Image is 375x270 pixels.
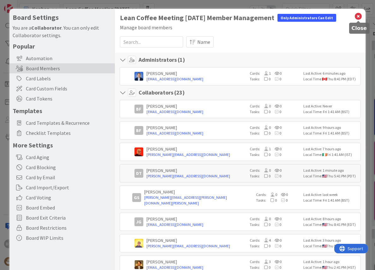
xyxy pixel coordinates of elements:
div: Local Time: Fri 1:41 AM (BST) [303,198,359,203]
div: Tasks: [250,76,300,82]
h4: Administrators [139,56,185,63]
div: Tasks: [250,243,300,249]
span: 0 [260,174,271,178]
span: 0 [277,192,288,197]
div: [PERSON_NAME] [144,189,253,195]
div: [PERSON_NAME] [146,103,247,109]
span: 3 [260,259,271,264]
span: 0 [266,198,277,203]
div: Last Active: 8 hours ago [303,216,359,222]
img: ie.png [322,153,326,156]
span: Card Templates & Recurrence [26,119,112,127]
div: [PERSON_NAME] [146,238,247,243]
div: Board WIP Limits [9,233,115,243]
div: Card Aging [9,152,115,162]
div: Last Active: 7 hours ago [303,146,359,152]
div: [PERSON_NAME] [146,216,247,222]
h5: Popular [13,42,112,50]
span: 0 [260,152,271,157]
span: 0 [271,104,282,108]
div: BF [134,105,143,113]
div: You are a . You can only edit Collaborator settings. [13,24,112,39]
span: 1 [260,71,271,76]
div: Local Time: Thu 5:41 PM (PDT) [303,173,359,179]
div: Only Administrators Can Edit [277,14,336,22]
span: 0 [260,104,271,108]
div: Card Blocking [9,162,115,172]
span: 0 [271,216,282,221]
div: Cards: [256,192,300,198]
a: [EMAIL_ADDRESS][DOMAIN_NAME] [146,222,247,227]
span: 0 [271,222,281,227]
div: Cards: [250,259,300,265]
div: Board Members [9,63,115,73]
div: Last Active: last week [303,192,359,198]
div: Manage board members [120,24,361,31]
span: 0 [260,168,271,173]
span: 0 [260,125,271,130]
span: 1 [260,146,271,151]
div: GS [132,193,141,202]
div: [PERSON_NAME] [146,168,247,173]
div: Cards: [250,168,300,173]
div: [PERSON_NAME] [146,71,247,76]
div: Local Time: Fri 1:41 AM (BST) [303,130,359,136]
span: Card by Email [26,174,112,181]
h5: Close [352,25,367,31]
a: [EMAIL_ADDRESS][DOMAIN_NAME] [146,109,247,115]
div: Local Time: Fri 1:41 AM (BST) [303,109,359,115]
div: Local Time: Thu 5:41 PM (PDT) [303,243,359,249]
div: Local Time: Thu 8:41 PM (EDT) [303,222,359,227]
div: DT [134,169,143,178]
h1: Lean Coffee Meeting [DATE] Member Management [120,14,361,22]
span: 0 [271,71,282,76]
span: 0 [271,77,281,81]
a: [PERSON_NAME][EMAIL_ADDRESS][DOMAIN_NAME] [146,152,247,158]
h4: Collaborators [139,89,185,96]
span: Checklist Templates [26,129,112,137]
div: Cards: [250,146,300,152]
span: 0 [260,77,271,81]
span: Card Custom Fields [26,85,112,92]
img: JW [134,239,143,248]
span: 0 [266,192,277,197]
div: Last Active: 1 minute ago [303,168,359,173]
div: Tasks: [250,152,300,158]
span: 0 [271,125,282,130]
div: Local Time: Fri 1:41 AM (IST) [303,152,359,158]
span: 0 [271,131,281,135]
img: us.png [322,266,326,269]
div: Tasks: [250,173,300,179]
span: 0 [260,131,271,135]
img: us.png [322,175,326,178]
div: JG [134,217,143,226]
h4: Board Settings [13,14,112,21]
div: Tasks: [250,222,300,227]
span: 0 [260,109,271,114]
div: [PERSON_NAME] [146,125,247,130]
span: 0 [271,174,281,178]
div: Cards: [250,103,300,109]
span: Board Embed [26,204,112,211]
span: Name [197,38,210,46]
div: Cards: [250,125,300,130]
div: BF [134,126,143,135]
a: [EMAIL_ADDRESS][DOMAIN_NAME] [146,76,247,82]
a: [PERSON_NAME][EMAIL_ADDRESS][PERSON_NAME][DOMAIN_NAME][PERSON_NAME] [144,195,253,206]
span: Board Restrictions [26,224,112,232]
span: 0 [271,152,281,157]
div: Card Import/Export [9,182,115,192]
span: 0 [271,259,282,264]
span: ( 1 ) [178,56,185,63]
span: Card Voting [26,194,112,201]
img: us.png [322,244,326,248]
div: Cards: [250,216,300,222]
div: Tasks: [250,130,300,136]
div: Last Active: 9 hours ago [303,125,359,130]
span: Board Exit Criteria [26,214,112,221]
span: 4 [260,238,271,243]
div: [PERSON_NAME] [146,259,247,265]
div: Last Active: 1 hour ago [303,259,359,265]
span: ( 23 ) [174,89,185,96]
span: 0 [271,146,282,151]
